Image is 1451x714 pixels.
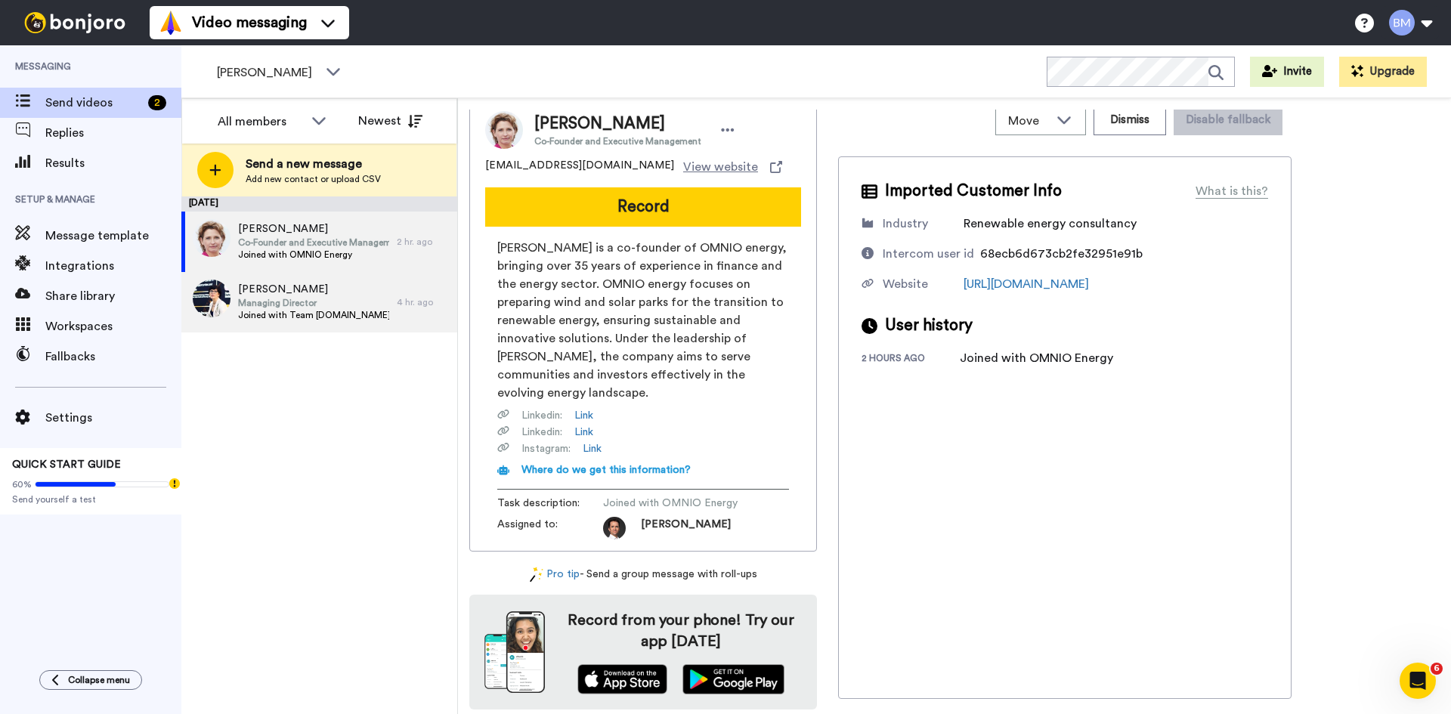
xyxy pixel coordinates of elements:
img: 9887ff6e-8d6b-4e50-aefe-3128785da607.jpg [193,280,230,317]
span: Replies [45,124,181,142]
img: bj-logo-header-white.svg [18,12,131,33]
span: Video messaging [192,12,307,33]
span: [PERSON_NAME] [217,63,318,82]
a: Link [574,425,593,440]
img: magic-wand.svg [530,567,543,583]
span: [EMAIL_ADDRESS][DOMAIN_NAME] [485,158,674,176]
div: 4 hr. ago [397,296,450,308]
span: 60% [12,478,32,490]
span: Joined with Team [DOMAIN_NAME] [238,309,389,321]
button: Newest [347,106,434,136]
span: Settings [45,409,181,427]
span: Send videos [45,94,142,112]
button: Collapse menu [39,670,142,690]
div: - Send a group message with roll-ups [469,567,817,583]
img: appstore [577,664,667,694]
span: [PERSON_NAME] [641,517,731,539]
span: [PERSON_NAME] [534,113,701,135]
span: Linkedin : [521,408,562,423]
span: Joined with OMNIO Energy [238,249,389,261]
span: Message template [45,227,181,245]
div: All members [218,113,304,131]
span: Results [45,154,181,172]
img: playstore [682,664,784,694]
img: 02fdf3c7-4fb5-485c-9bab-2a13c20e9b4b.jpg [193,219,230,257]
div: Industry [883,215,928,233]
button: Upgrade [1339,57,1427,87]
iframe: Intercom live chat [1400,663,1436,699]
span: Renewable energy consultancy [964,218,1137,230]
img: photo.jpg [603,517,626,539]
span: 68ecb6d673cb2fe32951e91b [980,248,1143,260]
span: User history [885,314,973,337]
span: Imported Customer Info [885,180,1062,202]
a: Pro tip [530,567,580,583]
span: Add new contact or upload CSV [246,173,381,185]
div: [DATE] [181,196,457,212]
span: Send a new message [246,155,381,173]
div: 2 [148,95,166,110]
div: Joined with OMNIO Energy [960,349,1113,367]
span: [PERSON_NAME] [238,221,389,236]
span: Integrations [45,257,181,275]
span: Co-Founder and Executive Management [238,236,389,249]
span: 6 [1431,663,1443,675]
span: Instagram : [521,441,571,456]
span: Fallbacks [45,348,181,366]
button: Record [485,187,801,227]
a: Link [574,408,593,423]
span: [PERSON_NAME] is a co-founder of OMNIO energy, bringing over 35 years of experience in finance an... [497,239,789,402]
span: Co-Founder and Executive Management [534,135,701,147]
span: Send yourself a test [12,493,169,505]
span: Task description : [497,496,603,511]
button: Dismiss [1094,105,1166,135]
span: Linkedin : [521,425,562,440]
span: Managing Director [238,297,389,309]
span: Share library [45,287,181,305]
img: vm-color.svg [159,11,183,35]
h4: Record from your phone! Try our app [DATE] [560,610,802,652]
span: Collapse menu [68,674,130,686]
span: Move [1008,112,1049,130]
div: Website [883,275,928,293]
div: 2 hours ago [862,352,960,367]
span: QUICK START GUIDE [12,459,121,470]
span: [PERSON_NAME] [238,282,389,297]
button: Invite [1250,57,1324,87]
span: Workspaces [45,317,181,335]
a: [URL][DOMAIN_NAME] [964,278,1089,290]
img: download [484,611,545,693]
div: Tooltip anchor [168,477,181,490]
span: View website [683,158,758,176]
div: What is this? [1196,182,1268,200]
span: Where do we get this information? [521,465,691,475]
div: 2 hr. ago [397,236,450,248]
button: Disable fallback [1174,105,1282,135]
span: Assigned to: [497,517,603,539]
div: Intercom user id [883,245,974,263]
a: Link [583,441,602,456]
span: Joined with OMNIO Energy [603,496,747,511]
a: View website [683,158,782,176]
img: Image of Olaf Jäger-Roschko [485,111,523,149]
